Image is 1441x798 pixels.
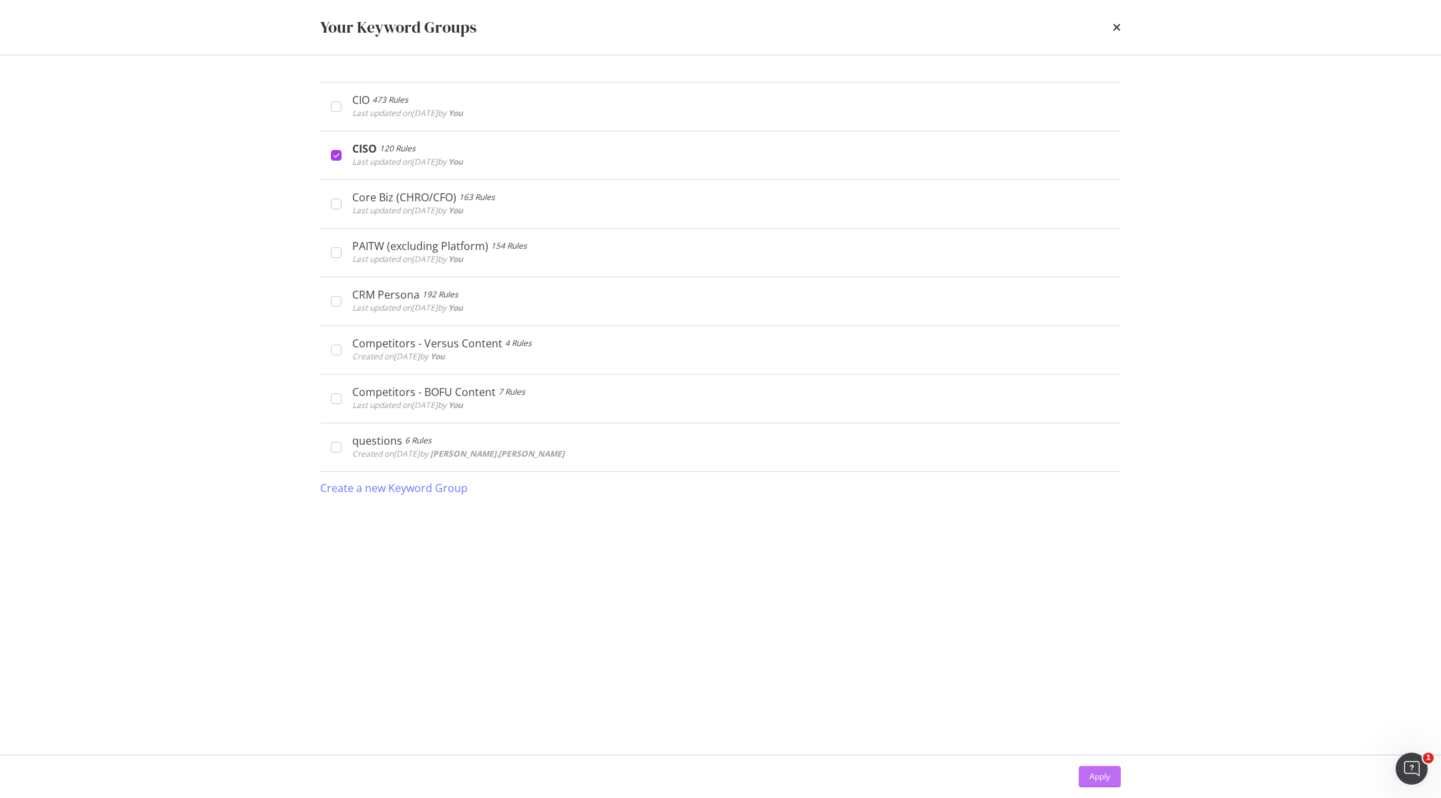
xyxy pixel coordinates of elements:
div: 163 Rules [459,191,495,204]
span: Last updated on [DATE] by [352,107,463,119]
b: [PERSON_NAME].[PERSON_NAME] [430,448,564,459]
button: Create a new Keyword Group [320,472,468,504]
div: times [1113,16,1121,39]
div: Competitors - BOFU Content [352,385,496,399]
div: 154 Rules [491,239,527,253]
div: Your Keyword Groups [320,16,476,39]
b: You [448,253,463,265]
span: Last updated on [DATE] by [352,399,463,411]
b: You [430,351,445,362]
span: Last updated on [DATE] by [352,205,463,216]
button: Apply [1079,766,1121,787]
span: Last updated on [DATE] by [352,253,463,265]
div: CRM Persona [352,288,420,301]
span: Created on [DATE] by [352,448,564,459]
div: 4 Rules [505,337,532,350]
div: CIO [352,93,370,107]
div: 473 Rules [372,93,408,107]
div: 120 Rules [380,142,416,155]
iframe: Intercom live chat [1396,753,1428,785]
div: Core Biz (CHRO/CFO) [352,191,456,204]
b: You [448,205,463,216]
div: 192 Rules [422,288,458,301]
span: 1 [1423,753,1434,763]
div: Competitors - Versus Content [352,337,502,350]
div: 6 Rules [405,434,432,447]
span: Last updated on [DATE] by [352,302,463,313]
span: Created on [DATE] by [352,351,445,362]
div: 7 Rules [498,385,525,399]
span: Last updated on [DATE] by [352,156,463,167]
b: You [448,107,463,119]
div: CISO [352,142,377,155]
b: You [448,156,463,167]
div: Create a new Keyword Group [320,481,468,496]
div: Apply [1089,771,1110,782]
b: You [448,302,463,313]
div: PAITW (excluding Platform) [352,239,488,253]
div: questions [352,434,402,447]
b: You [448,399,463,411]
